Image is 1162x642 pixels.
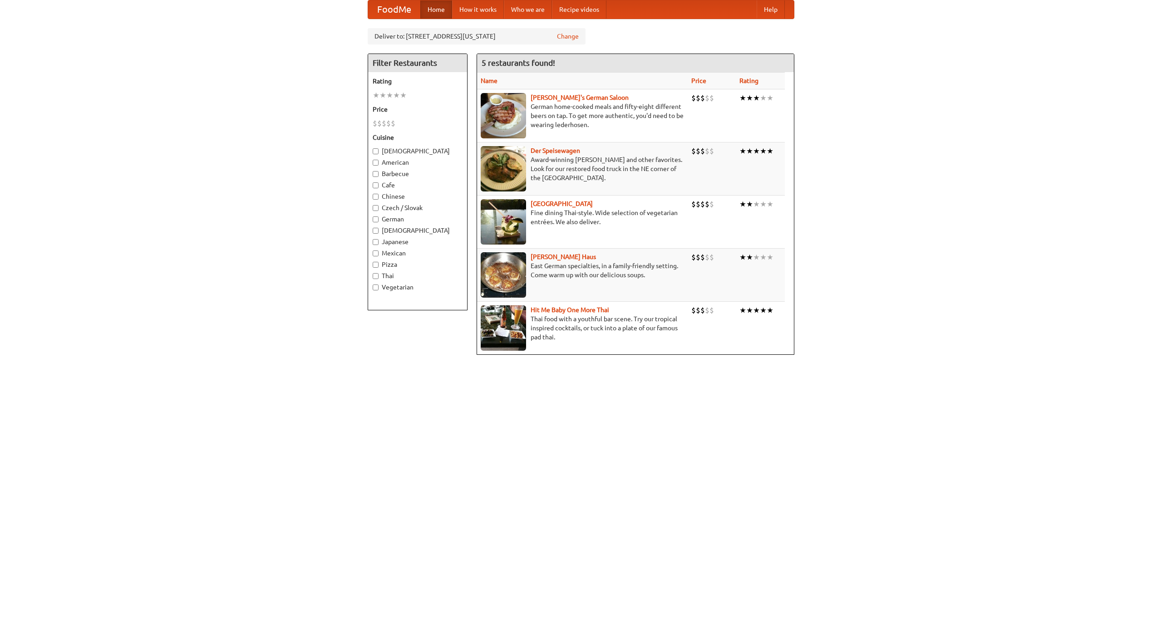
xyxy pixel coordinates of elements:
li: $ [700,252,705,262]
li: ★ [739,252,746,262]
label: Japanese [373,237,463,246]
li: ★ [746,305,753,315]
li: $ [373,118,377,128]
li: ★ [753,146,760,156]
li: ★ [400,90,407,100]
p: Award-winning [PERSON_NAME] and other favorites. Look for our restored food truck in the NE corne... [481,155,684,182]
a: Recipe videos [552,0,606,19]
a: Change [557,32,579,41]
input: Barbecue [373,171,379,177]
input: Thai [373,273,379,279]
label: [DEMOGRAPHIC_DATA] [373,226,463,235]
li: ★ [746,146,753,156]
label: Pizza [373,260,463,269]
a: Rating [739,77,758,84]
li: ★ [760,199,767,209]
li: $ [386,118,391,128]
label: Barbecue [373,169,463,178]
li: $ [705,146,709,156]
label: Mexican [373,249,463,258]
li: ★ [753,199,760,209]
a: Der Speisewagen [531,147,580,154]
li: ★ [760,93,767,103]
li: $ [696,305,700,315]
a: Home [420,0,452,19]
div: Deliver to: [STREET_ADDRESS][US_STATE] [368,28,586,44]
a: Who we are [504,0,552,19]
ng-pluralize: 5 restaurants found! [482,59,555,67]
li: ★ [739,146,746,156]
img: kohlhaus.jpg [481,252,526,298]
li: ★ [760,305,767,315]
a: Price [691,77,706,84]
li: $ [709,93,714,103]
li: $ [696,252,700,262]
input: American [373,160,379,166]
li: ★ [753,252,760,262]
li: ★ [767,305,773,315]
li: $ [691,199,696,209]
h4: Filter Restaurants [368,54,467,72]
h5: Price [373,105,463,114]
label: Cafe [373,181,463,190]
li: $ [382,118,386,128]
li: $ [700,146,705,156]
img: speisewagen.jpg [481,146,526,191]
li: $ [391,118,395,128]
li: $ [691,305,696,315]
li: ★ [393,90,400,100]
p: East German specialties, in a family-friendly setting. Come warm up with our delicious soups. [481,261,684,279]
a: [PERSON_NAME]'s German Saloon [531,94,629,101]
label: Vegetarian [373,283,463,292]
label: Czech / Slovak [373,203,463,212]
li: $ [705,199,709,209]
label: German [373,215,463,224]
li: ★ [746,93,753,103]
label: American [373,158,463,167]
li: $ [691,146,696,156]
a: Hit Me Baby One More Thai [531,306,609,314]
li: ★ [753,305,760,315]
li: $ [691,93,696,103]
li: ★ [379,90,386,100]
li: ★ [767,252,773,262]
label: Chinese [373,192,463,201]
li: ★ [753,93,760,103]
input: Mexican [373,250,379,256]
a: Help [757,0,785,19]
input: [DEMOGRAPHIC_DATA] [373,228,379,234]
li: ★ [760,146,767,156]
input: Vegetarian [373,284,379,290]
input: [DEMOGRAPHIC_DATA] [373,148,379,154]
li: ★ [739,305,746,315]
input: Chinese [373,194,379,200]
h5: Cuisine [373,133,463,142]
li: ★ [739,199,746,209]
li: ★ [767,146,773,156]
li: ★ [767,93,773,103]
a: [GEOGRAPHIC_DATA] [531,200,593,207]
label: [DEMOGRAPHIC_DATA] [373,147,463,156]
li: $ [705,252,709,262]
li: $ [700,93,705,103]
img: satay.jpg [481,199,526,245]
li: $ [705,305,709,315]
li: $ [696,199,700,209]
a: How it works [452,0,504,19]
li: ★ [739,93,746,103]
li: ★ [767,199,773,209]
input: Japanese [373,239,379,245]
li: ★ [746,199,753,209]
li: $ [709,252,714,262]
input: Czech / Slovak [373,205,379,211]
li: $ [696,93,700,103]
img: esthers.jpg [481,93,526,138]
li: $ [700,305,705,315]
li: $ [709,199,714,209]
p: Fine dining Thai-style. Wide selection of vegetarian entrées. We also deliver. [481,208,684,226]
h5: Rating [373,77,463,86]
